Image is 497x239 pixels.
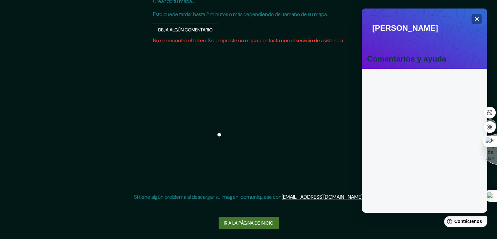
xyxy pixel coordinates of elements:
img: carga mundial [153,45,284,176]
font: Si tiene algún problema al descargar su imagen, comuníquese con [134,193,282,200]
a: [EMAIL_ADDRESS][DOMAIN_NAME] [282,193,362,200]
font: Ir a la página de inicio [224,220,273,226]
iframe: Widget de ayuda [362,9,487,213]
font: Esto puede tardar hasta 2 minutos o más dependiendo del tamaño de su mapa. [153,11,328,18]
font: No se encontró el token. Si compraste un mapa, contacta con el servicio de asistencia. [153,37,344,44]
a: Ir a la página de inicio [219,217,279,229]
iframe: Lanzador de widgets de ayuda [439,213,490,232]
font: Deja algún comentario [158,27,213,33]
button: Deja algún comentario [153,24,218,36]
